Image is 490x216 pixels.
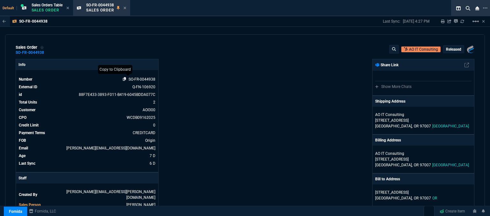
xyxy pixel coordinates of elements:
[153,123,155,127] span: 0
[16,45,44,50] div: sales order
[19,130,156,136] tr: undefined
[375,84,412,89] a: Show More Chats
[19,76,156,83] tr: See Marketplace Order
[375,98,405,104] p: Shipping Address
[432,196,437,200] span: OR
[32,8,63,13] p: Sales Order
[86,3,114,7] span: SO-FR-0044938
[127,115,155,120] a: WCDB09162025
[375,156,471,162] p: [STREET_ADDRESS]
[19,161,35,166] span: Last Sync
[437,206,468,216] a: Create Item
[16,173,158,184] p: Staff
[19,122,156,128] tr: undefined
[3,6,17,10] span: Default
[420,196,431,200] span: 97007
[375,176,400,182] p: Bill to Address
[66,190,155,200] span: FIONA.ROSSI@FORNIDA.COM
[414,124,419,128] span: OR
[143,108,155,112] a: AOI300
[19,115,26,120] span: CPO
[19,137,156,144] tr: undefined
[132,85,155,89] a: See Marketplace Order
[79,92,155,97] span: See Marketplace Order
[375,137,401,143] p: Billing Address
[409,47,438,52] p: AO IT Consulting
[414,163,419,167] span: OR
[19,107,156,113] tr: undefined
[375,112,436,118] p: AO IT Consulting
[66,6,69,11] nx-icon: Close Tab
[375,151,436,156] p: AO IT Consulting
[375,163,412,167] span: [GEOGRAPHIC_DATA],
[482,19,485,24] a: Hide Workbench
[19,153,156,159] tr: 9/15/25 => 7:00 PM
[19,123,39,127] span: Credit Limit
[153,100,155,104] span: 2
[27,208,58,214] a: msbcCompanyName
[19,146,28,150] span: Email
[19,202,156,208] tr: undefined
[19,131,45,135] span: Payment Terms
[375,190,471,195] p: [STREET_ADDRESS]
[19,84,156,90] tr: See Marketplace Order
[19,19,48,24] p: SO-FR-0044938
[40,45,44,50] div: Add to Watchlist
[150,161,155,166] span: 9/16/25 => 4:27 PM
[472,18,479,25] mat-icon: Example home icon
[432,163,469,167] span: [GEOGRAPHIC_DATA]
[145,138,155,143] span: Origin
[401,47,441,52] a: Open Customer in hubSpot
[3,19,6,24] nx-icon: Back to Table
[123,6,126,11] nx-icon: Close Tab
[19,160,156,167] tr: 9/16/25 => 4:27 PM
[473,4,482,12] nx-icon: Close Workbench
[19,114,156,121] tr: undefined
[19,100,37,104] span: Total Units
[126,203,155,207] span: ROSS
[19,138,26,143] span: FOB
[19,154,26,158] span: Age
[66,146,155,150] span: charlie@aoitconsulting.com
[150,154,155,158] span: 9/15/25 => 7:00 PM
[19,192,37,197] span: Created By
[432,124,469,128] span: [GEOGRAPHIC_DATA]
[483,5,487,11] nx-icon: Open New Tab
[19,91,156,98] tr: See Marketplace Order
[19,145,156,151] tr: charlie@aoitconsulting.com
[19,92,22,97] span: id
[414,196,419,200] span: OR
[19,99,156,105] tr: undefined
[16,59,158,70] p: Info
[420,163,431,167] span: 97007
[463,4,473,12] nx-icon: Search
[403,19,429,24] p: [DATE] 4:27 PM
[86,8,114,13] p: Sales Order
[19,108,35,112] span: Customer
[454,4,463,12] nx-icon: Split Panels
[19,85,37,89] span: External ID
[129,77,155,82] span: See Marketplace Order
[375,196,412,200] span: [GEOGRAPHIC_DATA],
[420,124,431,128] span: 97007
[19,77,32,82] span: Number
[383,19,403,24] p: Last Sync:
[375,124,412,128] span: [GEOGRAPHIC_DATA],
[133,131,155,135] span: CREDITCARD
[375,62,398,68] p: Share Link
[19,189,156,201] tr: undefined
[16,52,44,53] a: SO-FR-0044938
[375,118,471,123] p: [STREET_ADDRESS]
[32,3,63,7] span: Sales Orders Table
